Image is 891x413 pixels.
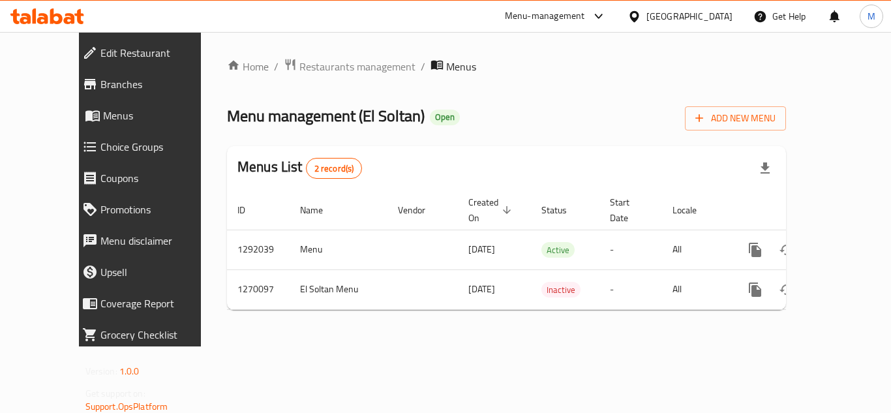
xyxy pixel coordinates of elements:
div: Active [541,242,575,258]
span: Name [300,202,340,218]
div: [GEOGRAPHIC_DATA] [646,9,732,23]
span: Menu disclaimer [100,233,217,249]
span: Upsell [100,264,217,280]
li: / [274,59,279,74]
span: 1.0.0 [119,363,140,380]
table: enhanced table [227,191,875,310]
h2: Menus List [237,157,362,179]
a: Edit Restaurant [72,37,228,69]
span: ID [237,202,262,218]
span: Created On [468,194,515,226]
a: Restaurants management [284,58,415,75]
a: Home [227,59,269,74]
span: 2 record(s) [307,162,362,175]
span: Version: [85,363,117,380]
span: Promotions [100,202,217,217]
span: Open [430,112,460,123]
button: Change Status [771,274,802,305]
span: Status [541,202,584,218]
span: Grocery Checklist [100,327,217,343]
button: Change Status [771,234,802,266]
div: Export file [749,153,781,184]
span: Inactive [541,283,581,298]
td: All [662,269,729,309]
span: Start Date [610,194,646,226]
span: Choice Groups [100,139,217,155]
th: Actions [729,191,875,230]
a: Menus [72,100,228,131]
nav: breadcrumb [227,58,786,75]
a: Branches [72,69,228,100]
span: Active [541,243,575,258]
span: Edit Restaurant [100,45,217,61]
a: Coupons [72,162,228,194]
button: more [740,234,771,266]
span: Branches [100,76,217,92]
a: Coverage Report [72,288,228,319]
a: Upsell [72,256,228,288]
span: Menu management ( El Soltan ) [227,101,425,130]
a: Promotions [72,194,228,225]
td: El Soltan Menu [290,269,387,309]
span: Get support on: [85,385,145,402]
td: All [662,230,729,269]
span: Vendor [398,202,442,218]
span: [DATE] [468,281,495,298]
span: Restaurants management [299,59,415,74]
a: Grocery Checklist [72,319,228,350]
td: Menu [290,230,387,269]
div: Total records count [306,158,363,179]
a: Choice Groups [72,131,228,162]
a: Menu disclaimer [72,225,228,256]
span: Menus [446,59,476,74]
button: Add New Menu [685,106,786,130]
td: - [599,230,662,269]
td: 1270097 [227,269,290,309]
button: more [740,274,771,305]
span: Coverage Report [100,296,217,311]
span: M [868,9,875,23]
span: Add New Menu [695,110,776,127]
div: Menu-management [505,8,585,24]
li: / [421,59,425,74]
span: Coupons [100,170,217,186]
td: 1292039 [227,230,290,269]
div: Open [430,110,460,125]
span: Locale [672,202,714,218]
span: [DATE] [468,241,495,258]
td: - [599,269,662,309]
span: Menus [103,108,217,123]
